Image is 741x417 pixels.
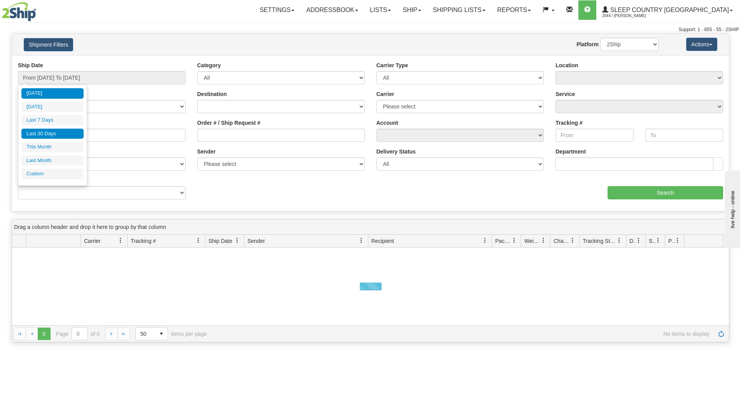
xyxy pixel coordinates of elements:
[6,7,72,12] div: live help - online
[218,331,709,337] span: No items to display
[495,237,512,245] span: Packages
[555,148,586,155] label: Department
[300,0,364,20] a: Addressbook
[686,38,717,51] button: Actions
[629,237,636,245] span: Delivery Status
[197,61,221,69] label: Category
[18,61,43,69] label: Ship Date
[131,237,156,245] span: Tracking #
[197,119,261,127] label: Order # / Ship Request #
[555,61,578,69] label: Location
[397,0,427,20] a: Ship
[38,328,50,340] span: Page 0
[632,234,645,247] a: Delivery Status filter column settings
[555,129,633,142] input: From
[377,119,398,127] label: Account
[21,102,84,112] li: [DATE]
[371,237,394,245] span: Recipient
[12,220,729,235] div: grid grouping header
[208,237,232,245] span: Ship Date
[197,90,227,98] label: Destination
[596,0,739,20] a: Sleep Country [GEOGRAPHIC_DATA] 2044 / [PERSON_NAME]
[668,237,675,245] span: Pickup Status
[613,234,626,247] a: Tracking Status filter column settings
[155,328,168,340] span: select
[135,327,168,340] span: Page sizes drop down
[645,129,723,142] input: To
[21,88,84,99] li: [DATE]
[537,234,550,247] a: Weight filter column settings
[576,40,599,48] label: Platform
[21,169,84,179] li: Custom
[355,234,368,247] a: Sender filter column settings
[715,328,727,340] a: Refresh
[649,237,655,245] span: Shipment Issues
[478,234,492,247] a: Recipient filter column settings
[231,234,244,247] a: Ship Date filter column settings
[377,61,408,69] label: Carrier Type
[56,327,100,340] span: Page of 0
[671,234,684,247] a: Pickup Status filter column settings
[21,129,84,139] li: Last 30 Days
[2,2,36,21] img: logo2044.jpg
[21,142,84,152] li: This Month
[21,155,84,166] li: Last Month
[21,115,84,126] li: Last 7 Days
[84,237,101,245] span: Carrier
[140,330,151,338] span: 50
[608,7,729,13] span: Sleep Country [GEOGRAPHIC_DATA]
[377,148,416,155] label: Delivery Status
[555,90,575,98] label: Service
[135,327,207,340] span: items per page
[377,90,394,98] label: Carrier
[566,234,579,247] a: Charge filter column settings
[427,0,491,20] a: Shipping lists
[723,169,740,248] iframe: chat widget
[364,0,397,20] a: Lists
[254,0,300,20] a: Settings
[247,237,265,245] span: Sender
[554,237,570,245] span: Charge
[524,237,541,245] span: Weight
[491,0,537,20] a: Reports
[2,26,739,33] div: Support: 1 - 855 - 55 - 2SHIP
[197,148,215,155] label: Sender
[114,234,127,247] a: Carrier filter column settings
[192,234,205,247] a: Tracking # filter column settings
[555,119,582,127] label: Tracking #
[602,12,660,20] span: 2044 / [PERSON_NAME]
[608,186,723,199] input: Search
[508,234,521,247] a: Packages filter column settings
[24,38,73,51] button: Shipment Filters
[652,234,665,247] a: Shipment Issues filter column settings
[583,237,617,245] span: Tracking Status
